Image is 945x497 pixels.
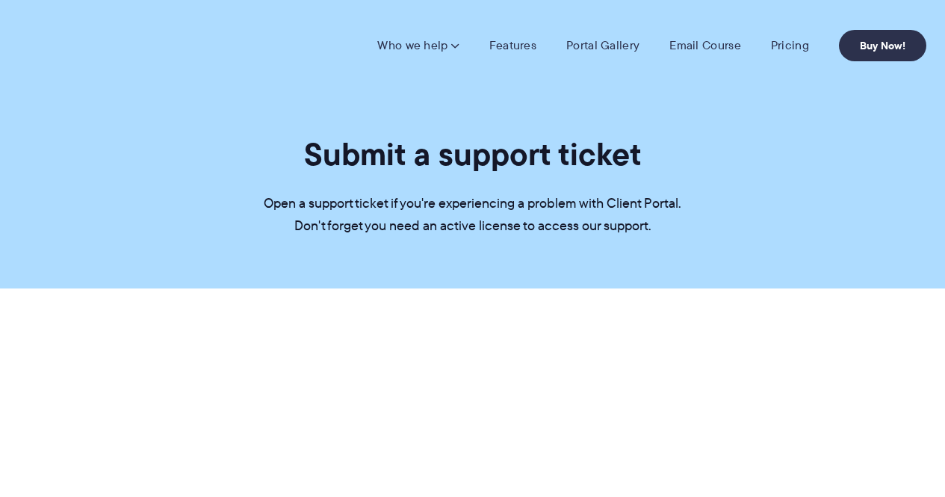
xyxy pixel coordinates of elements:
[669,38,741,53] a: Email Course
[377,38,459,53] a: Who we help
[839,30,926,61] a: Buy Now!
[249,193,697,238] p: Open a support ticket if you're experiencing a problem with Client Portal. Don't forget you need ...
[304,135,642,174] h1: Submit a support ticket
[771,38,809,53] a: Pricing
[566,38,639,53] a: Portal Gallery
[489,38,536,53] a: Features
